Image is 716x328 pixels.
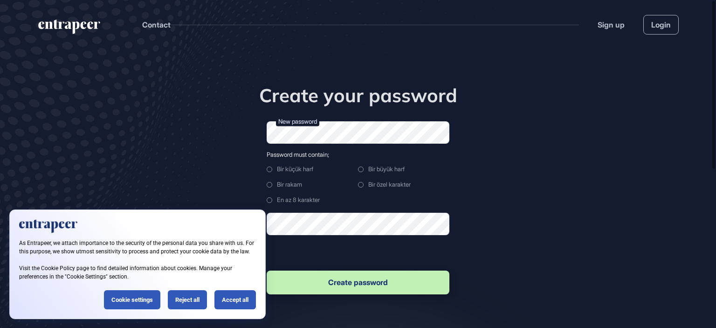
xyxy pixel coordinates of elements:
a: Login [643,15,679,35]
a: Sign up [598,19,625,30]
button: Create password [267,271,449,294]
div: Bir büyük harf [358,166,449,173]
a: entrapeer-logo [37,20,101,37]
button: Contact [142,19,171,31]
div: En az 8 karakter [267,196,358,203]
div: Bir özel karakter [358,181,449,188]
label: New password [276,117,319,126]
div: Password must contain; [267,151,449,158]
div: Bir rakam [267,181,358,188]
div: Bir küçük harf [267,166,358,173]
h1: Create your password [216,84,500,106]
